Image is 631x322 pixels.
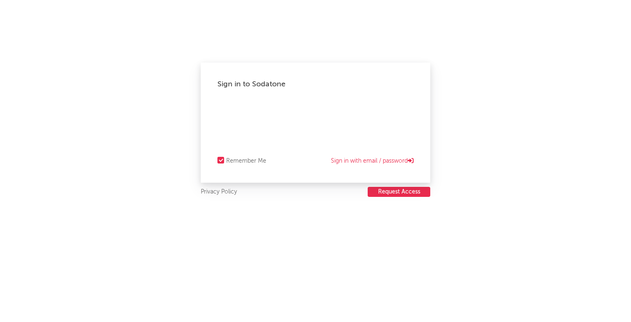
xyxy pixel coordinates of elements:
[331,156,414,166] a: Sign in with email / password
[226,156,266,166] div: Remember Me
[368,187,430,197] button: Request Access
[201,187,237,197] a: Privacy Policy
[217,79,414,89] div: Sign in to Sodatone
